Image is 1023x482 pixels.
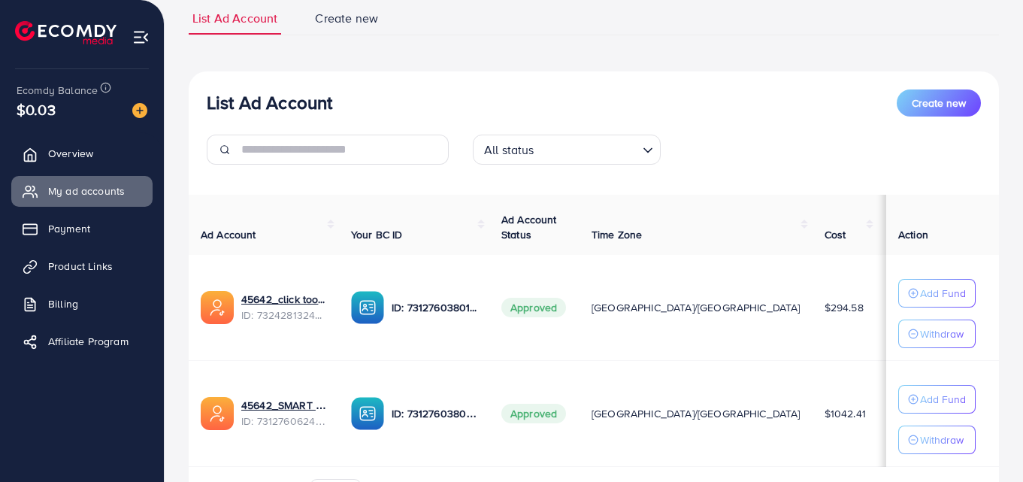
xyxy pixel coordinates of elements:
span: $294.58 [825,300,864,315]
span: Ecomdy Balance [17,83,98,98]
span: [GEOGRAPHIC_DATA]/[GEOGRAPHIC_DATA] [592,300,801,315]
a: My ad accounts [11,176,153,206]
h3: List Ad Account [207,92,332,114]
span: Ad Account Status [501,212,557,242]
p: Withdraw [920,431,964,449]
span: Ad Account [201,227,256,242]
span: Time Zone [592,227,642,242]
span: Your BC ID [351,227,403,242]
span: List Ad Account [192,10,277,27]
span: $1042.41 [825,406,866,421]
button: Withdraw [898,320,976,348]
span: All status [481,139,537,161]
a: 45642_click too shop 2_1705317160975 [241,292,327,307]
a: Billing [11,289,153,319]
img: ic-ads-acc.e4c84228.svg [201,397,234,430]
span: Approved [501,298,566,317]
span: ID: 7324281324339003394 [241,308,327,323]
span: Action [898,227,928,242]
div: Search for option [473,135,661,165]
a: Payment [11,214,153,244]
button: Add Fund [898,385,976,414]
img: ic-ba-acc.ded83a64.svg [351,397,384,430]
span: $0.03 [17,99,56,120]
p: Add Fund [920,284,966,302]
span: My ad accounts [48,183,125,199]
div: <span class='underline'>45642_click too shop 2_1705317160975</span></br>7324281324339003394 [241,292,327,323]
img: logo [15,21,117,44]
span: Overview [48,146,93,161]
p: ID: 7312760380101771265 [392,405,477,423]
button: Create new [897,89,981,117]
span: Create new [912,95,966,111]
span: Create new [315,10,378,27]
span: Billing [48,296,78,311]
a: 45642_SMART SHOP_1702634775277 [241,398,327,413]
p: Withdraw [920,325,964,343]
img: image [132,103,147,118]
span: Approved [501,404,566,423]
a: Affiliate Program [11,326,153,356]
span: [GEOGRAPHIC_DATA]/[GEOGRAPHIC_DATA] [592,406,801,421]
span: Cost [825,227,846,242]
span: Product Links [48,259,113,274]
span: Affiliate Program [48,334,129,349]
p: Add Fund [920,390,966,408]
div: <span class='underline'>45642_SMART SHOP_1702634775277</span></br>7312760624331620353 [241,398,327,429]
a: Product Links [11,251,153,281]
span: Payment [48,221,90,236]
img: menu [132,29,150,46]
img: ic-ba-acc.ded83a64.svg [351,291,384,324]
img: ic-ads-acc.e4c84228.svg [201,291,234,324]
span: ID: 7312760624331620353 [241,414,327,429]
input: Search for option [539,136,637,161]
a: Overview [11,138,153,168]
button: Withdraw [898,426,976,454]
p: ID: 7312760380101771265 [392,299,477,317]
button: Add Fund [898,279,976,308]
